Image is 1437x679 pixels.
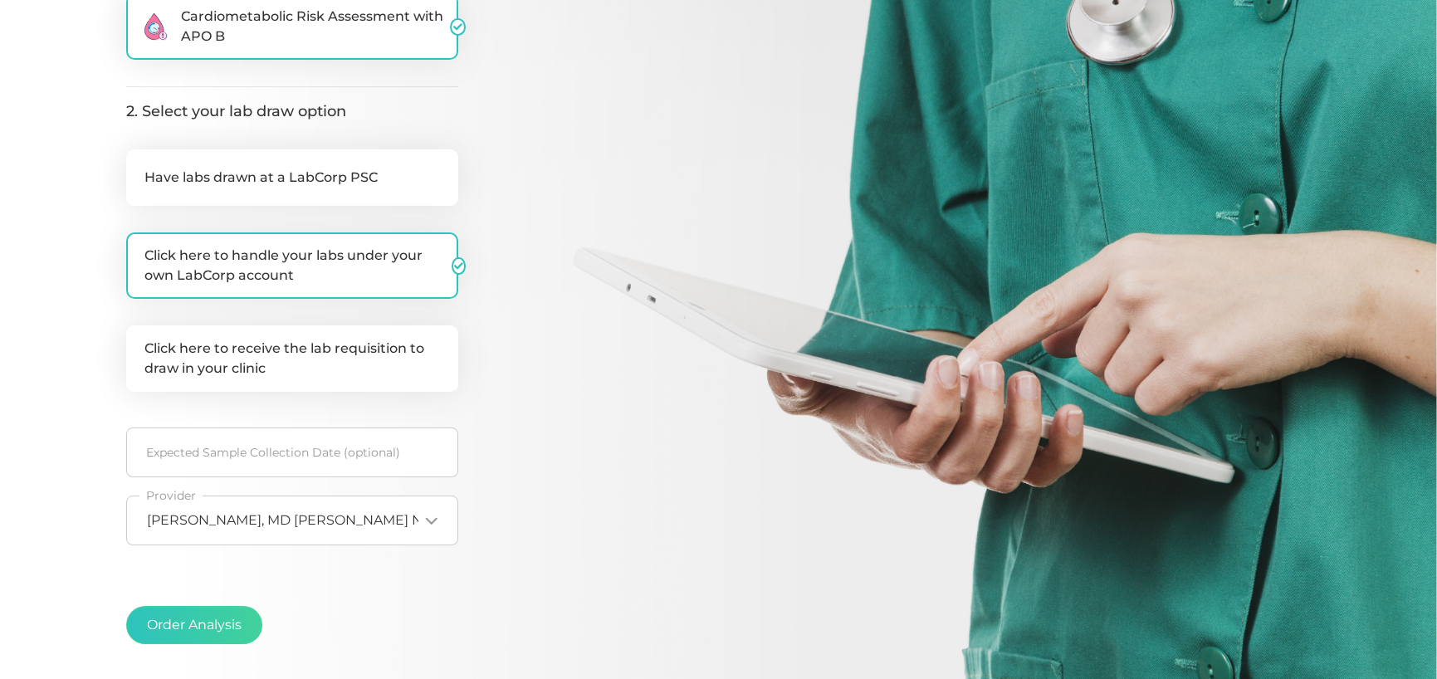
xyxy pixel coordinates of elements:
[126,325,458,392] label: Click here to receive the lab requisition to draw in your clinic
[126,100,458,123] legend: 2. Select your lab draw option
[126,427,458,477] input: Select date
[126,606,262,644] button: Order Analysis
[181,7,450,46] span: Cardiometabolic Risk Assessment with APO B
[126,149,458,206] label: Have labs drawn at a LabCorp PSC
[126,496,458,545] div: Search for option
[126,232,458,299] label: Click here to handle your labs under your own LabCorp account
[147,512,496,529] span: [PERSON_NAME], MD [PERSON_NAME] NPI35013330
